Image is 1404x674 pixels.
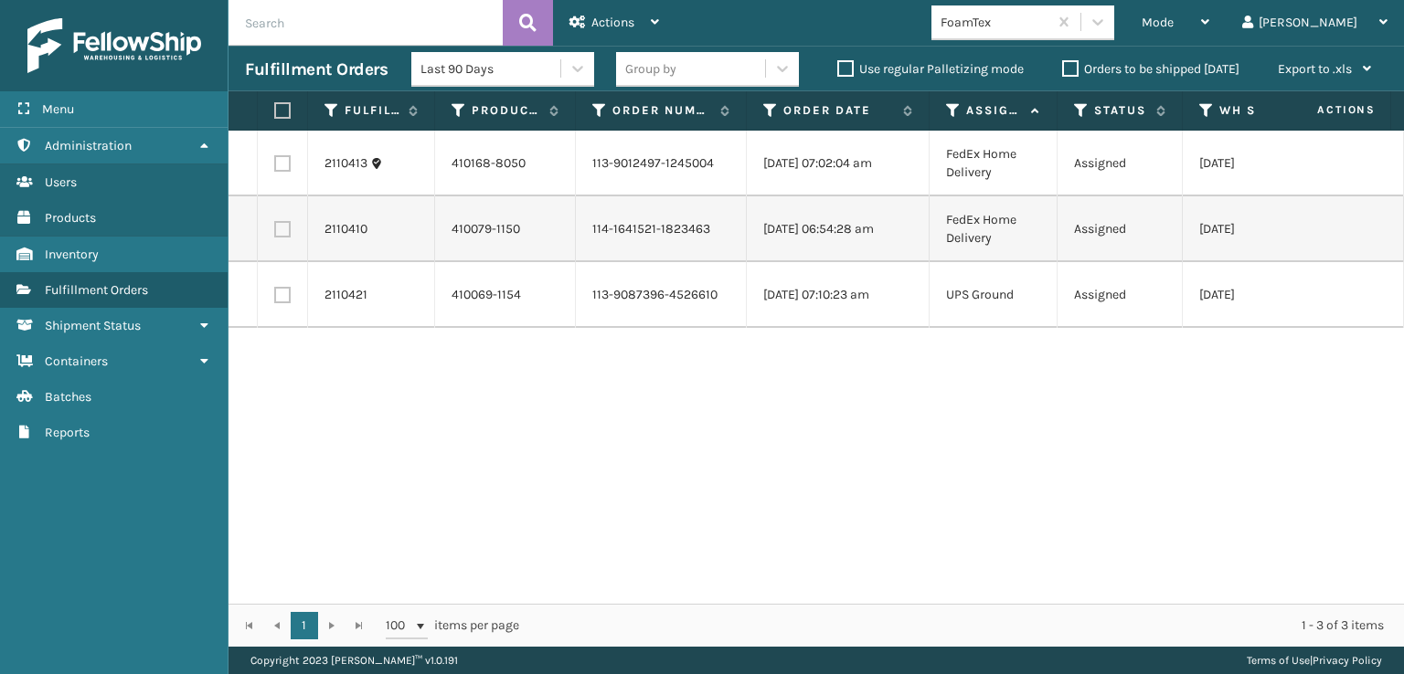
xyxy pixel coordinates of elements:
span: Export to .xls [1278,61,1352,77]
td: [DATE] [1183,196,1366,262]
td: 114-1641521-1823463 [576,196,747,262]
div: FoamTex [941,13,1049,32]
td: 113-9087396-4526610 [576,262,747,328]
label: Order Number [612,102,711,119]
div: 1 - 3 of 3 items [545,616,1384,635]
td: FedEx Home Delivery [930,131,1058,196]
span: Reports [45,425,90,440]
a: Terms of Use [1247,654,1310,667]
span: Administration [45,138,132,153]
label: WH Ship By Date [1219,102,1330,119]
span: Containers [45,353,108,369]
span: Shipment Status [45,318,141,333]
div: | [1247,647,1382,674]
label: Fulfillment Order Id [345,102,399,119]
span: items per page [386,612,519,639]
span: Menu [42,101,74,117]
span: Products [45,210,96,226]
span: Actions [591,15,634,30]
td: [DATE] 07:10:23 am [747,262,930,328]
span: Fulfillment Orders [45,282,148,298]
td: Assigned [1058,262,1183,328]
label: Order Date [783,102,894,119]
td: [DATE] [1183,262,1366,328]
span: Actions [1260,95,1387,125]
img: logo [27,18,201,73]
h3: Fulfillment Orders [245,58,388,80]
span: 100 [386,616,413,635]
td: UPS Ground [930,262,1058,328]
a: 410079-1150 [452,221,520,237]
a: 2110410 [324,220,367,238]
td: [DATE] 06:54:28 am [747,196,930,262]
div: Last 90 Days [420,59,562,79]
p: Copyright 2023 [PERSON_NAME]™ v 1.0.191 [250,647,458,674]
a: Privacy Policy [1313,654,1382,667]
a: 1 [291,612,318,639]
span: Mode [1142,15,1174,30]
label: Status [1094,102,1147,119]
a: 2110421 [324,286,367,304]
span: Inventory [45,247,99,262]
td: [DATE] [1183,131,1366,196]
span: Batches [45,389,91,405]
label: Orders to be shipped [DATE] [1062,61,1239,77]
div: Group by [625,59,676,79]
a: 410069-1154 [452,287,521,302]
td: Assigned [1058,131,1183,196]
td: 113-9012497-1245004 [576,131,747,196]
td: Assigned [1058,196,1183,262]
label: Assigned Carrier Service [966,102,1022,119]
label: Product SKU [472,102,540,119]
a: 410168-8050 [452,155,526,171]
span: Users [45,174,77,190]
td: FedEx Home Delivery [930,196,1058,262]
label: Use regular Palletizing mode [837,61,1024,77]
td: [DATE] 07:02:04 am [747,131,930,196]
a: 2110413 [324,154,367,173]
